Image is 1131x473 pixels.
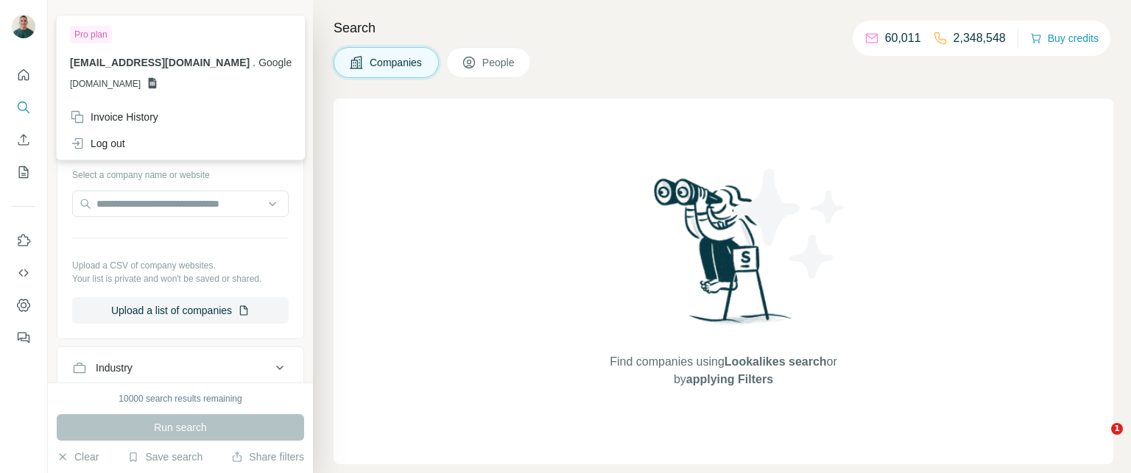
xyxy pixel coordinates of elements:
[12,15,35,38] img: Avatar
[57,350,303,385] button: Industry
[1030,28,1099,49] button: Buy credits
[647,174,800,338] img: Surfe Illustration - Woman searching with binoculars
[253,57,256,68] span: .
[12,159,35,185] button: My lists
[954,29,1006,47] p: 2,348,548
[57,13,103,26] div: New search
[725,355,827,368] span: Lookalikes search
[127,449,202,464] button: Save search
[482,55,516,70] span: People
[12,292,35,319] button: Dashboard
[605,353,841,388] span: Find companies using or by
[70,57,250,68] span: [EMAIL_ADDRESS][DOMAIN_NAME]
[70,77,141,90] span: [DOMAIN_NAME]
[686,373,773,385] span: applying Filters
[1111,423,1123,435] span: 1
[70,110,158,124] div: Invoice History
[72,163,289,182] div: Select a company name or website
[70,136,125,151] div: Log out
[12,62,35,88] button: Quick start
[1081,423,1116,458] iframe: Intercom live chat
[724,157,856,290] img: Surfe Illustration - Stars
[57,449,99,464] button: Clear
[885,29,921,47] p: 60,011
[96,360,133,375] div: Industry
[12,227,35,254] button: Use Surfe on LinkedIn
[334,18,1113,38] h4: Search
[72,259,289,272] p: Upload a CSV of company websites.
[231,449,304,464] button: Share filters
[72,297,289,324] button: Upload a list of companies
[12,94,35,121] button: Search
[119,392,242,405] div: 10000 search results remaining
[370,55,423,70] span: Companies
[72,272,289,285] p: Your list is private and won't be saved or shared.
[12,127,35,153] button: Enrich CSV
[12,260,35,286] button: Use Surfe API
[258,57,292,68] span: Google
[70,26,112,43] div: Pro plan
[12,324,35,351] button: Feedback
[256,9,313,31] button: Hide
